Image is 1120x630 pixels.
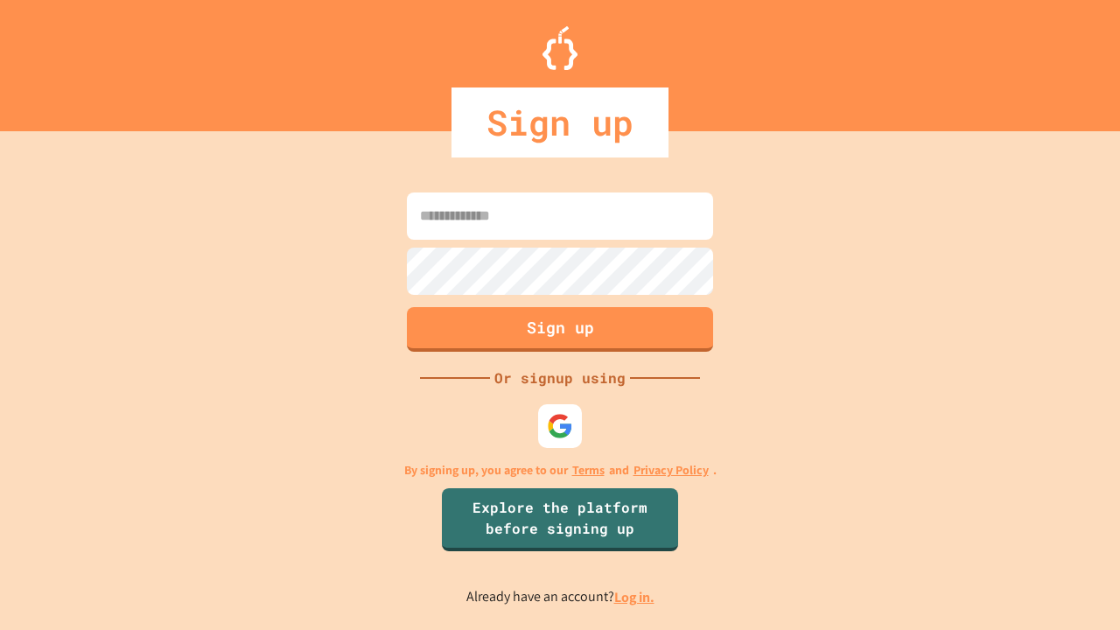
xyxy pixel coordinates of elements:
[451,87,668,157] div: Sign up
[404,461,717,479] p: By signing up, you agree to our and .
[572,461,605,479] a: Terms
[466,586,654,608] p: Already have an account?
[407,307,713,352] button: Sign up
[633,461,709,479] a: Privacy Policy
[614,588,654,606] a: Log in.
[490,367,630,388] div: Or signup using
[547,413,573,439] img: google-icon.svg
[542,26,577,70] img: Logo.svg
[442,488,678,551] a: Explore the platform before signing up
